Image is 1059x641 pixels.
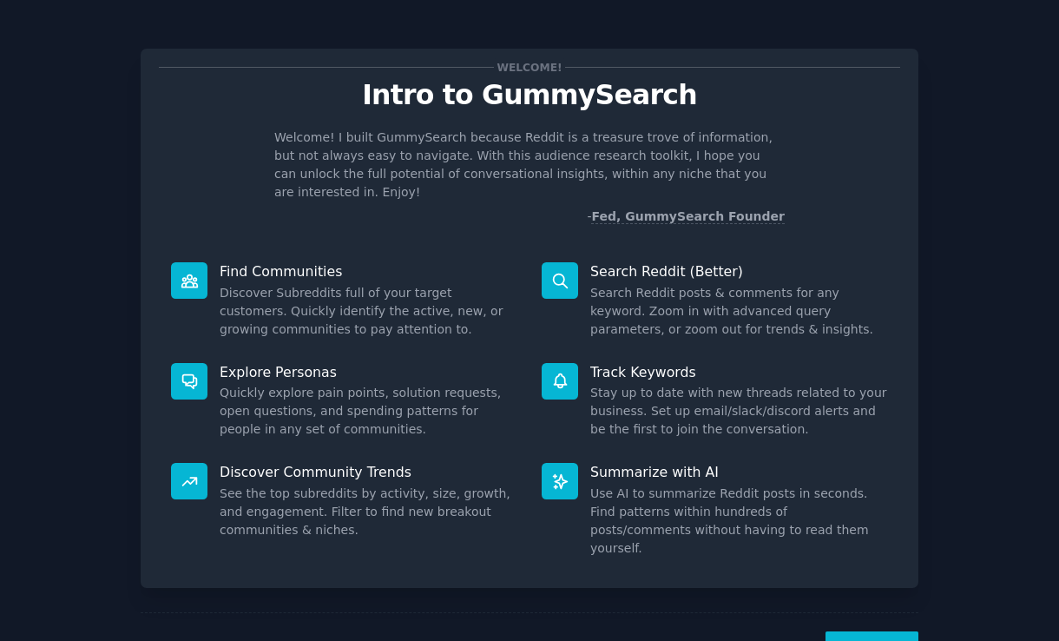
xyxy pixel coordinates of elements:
[220,363,517,381] p: Explore Personas
[591,209,785,224] a: Fed, GummySearch Founder
[590,463,888,481] p: Summarize with AI
[159,80,900,110] p: Intro to GummySearch
[494,58,565,76] span: Welcome!
[590,262,888,281] p: Search Reddit (Better)
[220,284,517,339] dd: Discover Subreddits full of your target customers. Quickly identify the active, new, or growing c...
[220,384,517,439] dd: Quickly explore pain points, solution requests, open questions, and spending patterns for people ...
[590,284,888,339] dd: Search Reddit posts & comments for any keyword. Zoom in with advanced query parameters, or zoom o...
[590,485,888,558] dd: Use AI to summarize Reddit posts in seconds. Find patterns within hundreds of posts/comments with...
[590,363,888,381] p: Track Keywords
[590,384,888,439] dd: Stay up to date with new threads related to your business. Set up email/slack/discord alerts and ...
[220,463,517,481] p: Discover Community Trends
[587,208,785,226] div: -
[220,262,517,281] p: Find Communities
[220,485,517,539] dd: See the top subreddits by activity, size, growth, and engagement. Filter to find new breakout com...
[274,129,785,202] p: Welcome! I built GummySearch because Reddit is a treasure trove of information, but not always ea...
